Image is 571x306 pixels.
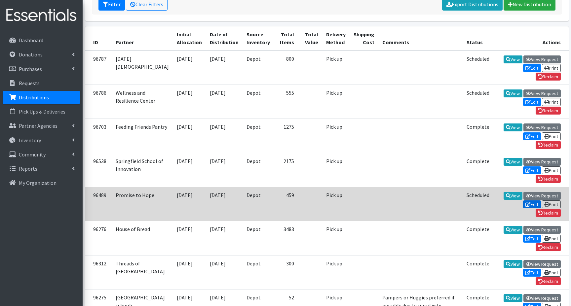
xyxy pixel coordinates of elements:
[523,89,561,97] a: View Request
[274,26,298,51] th: Total Items
[536,277,561,285] a: Reclaim
[19,165,37,172] p: Reports
[85,51,112,85] td: 96787
[112,26,173,51] th: Partner
[493,26,569,51] th: Actions
[243,85,274,119] td: Depot
[173,153,206,187] td: [DATE]
[3,91,80,104] a: Distributions
[536,243,561,251] a: Reclaim
[173,221,206,255] td: [DATE]
[504,294,522,302] a: View
[322,51,350,85] td: Pick up
[19,51,43,58] p: Donations
[19,122,57,129] p: Partner Agencies
[536,175,561,183] a: Reclaim
[3,134,80,147] a: Inventory
[3,77,80,90] a: Requests
[19,80,40,86] p: Requests
[504,123,522,131] a: View
[536,141,561,149] a: Reclaim
[3,62,80,76] a: Purchases
[523,226,561,234] a: View Request
[463,119,493,153] td: Complete
[274,85,298,119] td: 555
[112,221,173,255] td: House of Bread
[350,26,378,51] th: Shipping Cost
[3,176,80,189] a: My Organization
[523,235,541,243] a: Edit
[19,37,43,44] p: Dashboard
[173,26,206,51] th: Initial Allocation
[112,85,173,119] td: Wellness and Resilience Center
[112,51,173,85] td: [DATE][DEMOGRAPHIC_DATA]
[112,187,173,221] td: Promise to Hope
[523,269,541,277] a: Edit
[206,187,243,221] td: [DATE]
[542,166,561,174] a: Print
[523,55,561,63] a: View Request
[274,221,298,255] td: 3483
[523,98,541,106] a: Edit
[85,26,112,51] th: ID
[378,26,463,51] th: Comments
[463,85,493,119] td: Scheduled
[536,107,561,115] a: Reclaim
[542,132,561,140] a: Print
[463,26,493,51] th: Status
[504,158,522,166] a: View
[85,255,112,289] td: 96312
[3,148,80,161] a: Community
[243,51,274,85] td: Depot
[274,255,298,289] td: 300
[536,209,561,217] a: Reclaim
[322,153,350,187] td: Pick up
[463,221,493,255] td: Complete
[3,34,80,47] a: Dashboard
[112,255,173,289] td: Threads of [GEOGRAPHIC_DATA]
[504,89,522,97] a: View
[274,187,298,221] td: 459
[463,255,493,289] td: Complete
[243,255,274,289] td: Depot
[173,187,206,221] td: [DATE]
[536,73,561,81] a: Reclaim
[322,187,350,221] td: Pick up
[85,221,112,255] td: 96276
[19,137,41,144] p: Inventory
[542,98,561,106] a: Print
[206,119,243,153] td: [DATE]
[19,151,46,158] p: Community
[523,166,541,174] a: Edit
[173,255,206,289] td: [DATE]
[504,226,522,234] a: View
[3,119,80,132] a: Partner Agencies
[542,235,561,243] a: Print
[19,180,57,186] p: My Organization
[463,187,493,221] td: Scheduled
[542,269,561,277] a: Print
[523,260,561,268] a: View Request
[173,85,206,119] td: [DATE]
[463,51,493,85] td: Scheduled
[19,94,49,101] p: Distributions
[206,26,243,51] th: Date of Distribution
[523,294,561,302] a: View Request
[206,221,243,255] td: [DATE]
[85,85,112,119] td: 96786
[274,153,298,187] td: 2175
[3,105,80,118] a: Pick Ups & Deliveries
[206,85,243,119] td: [DATE]
[173,119,206,153] td: [DATE]
[523,192,561,200] a: View Request
[206,255,243,289] td: [DATE]
[19,108,65,115] p: Pick Ups & Deliveries
[85,119,112,153] td: 96703
[274,51,298,85] td: 800
[3,4,80,26] img: HumanEssentials
[243,221,274,255] td: Depot
[3,162,80,175] a: Reports
[206,153,243,187] td: [DATE]
[112,119,173,153] td: Feeding Friends Pantry
[243,119,274,153] td: Depot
